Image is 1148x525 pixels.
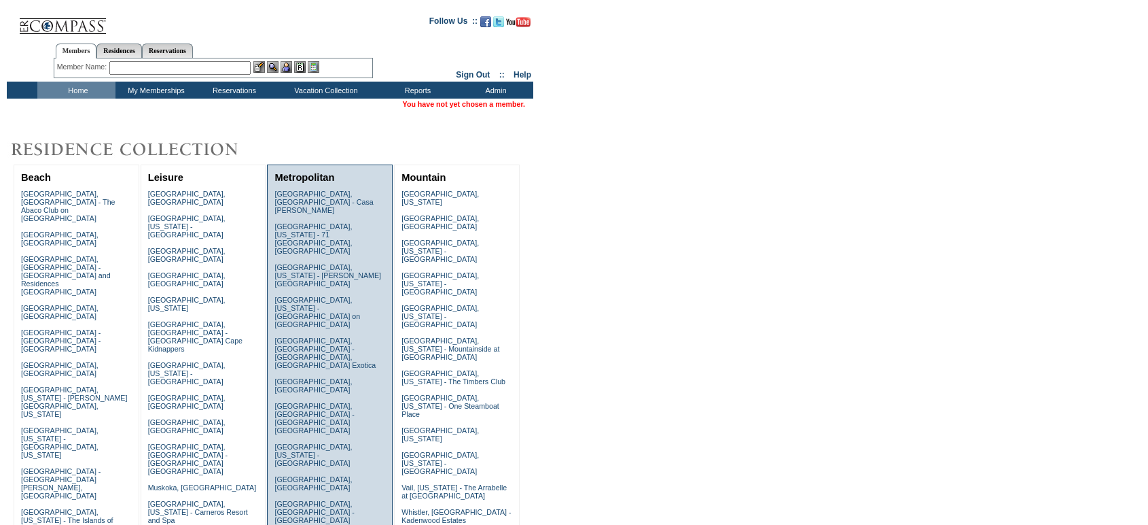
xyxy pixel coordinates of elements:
[480,16,491,27] img: Become our fan on Facebook
[274,337,376,369] a: [GEOGRAPHIC_DATA], [GEOGRAPHIC_DATA] - [GEOGRAPHIC_DATA], [GEOGRAPHIC_DATA] Exotica
[21,361,98,377] a: [GEOGRAPHIC_DATA], [GEOGRAPHIC_DATA]
[274,443,352,467] a: [GEOGRAPHIC_DATA], [US_STATE] - [GEOGRAPHIC_DATA]
[377,82,455,99] td: Reports
[57,61,109,73] div: Member Name:
[401,484,507,500] a: Vail, [US_STATE] - The Arrabelle at [GEOGRAPHIC_DATA]
[115,82,194,99] td: My Memberships
[142,44,193,58] a: Reservations
[21,426,98,459] a: [GEOGRAPHIC_DATA], [US_STATE] - [GEOGRAPHIC_DATA], [US_STATE]
[7,20,18,21] img: i.gif
[21,467,101,500] a: [GEOGRAPHIC_DATA] - [GEOGRAPHIC_DATA][PERSON_NAME], [GEOGRAPHIC_DATA]
[148,296,226,312] a: [GEOGRAPHIC_DATA], [US_STATE]
[21,328,101,353] a: [GEOGRAPHIC_DATA] - [GEOGRAPHIC_DATA] - [GEOGRAPHIC_DATA]
[272,82,377,99] td: Vacation Collection
[308,61,319,73] img: b_calculator.gif
[267,61,279,73] img: View
[7,136,272,163] img: Destinations by Exclusive Resorts
[514,70,531,80] a: Help
[401,426,479,443] a: [GEOGRAPHIC_DATA], [US_STATE]
[401,337,499,361] a: [GEOGRAPHIC_DATA], [US_STATE] - Mountainside at [GEOGRAPHIC_DATA]
[148,172,183,183] a: Leisure
[148,484,256,492] a: Muskoka, [GEOGRAPHIC_DATA]
[194,82,272,99] td: Reservations
[148,418,226,435] a: [GEOGRAPHIC_DATA], [GEOGRAPHIC_DATA]
[274,222,352,255] a: [GEOGRAPHIC_DATA], [US_STATE] - 71 [GEOGRAPHIC_DATA], [GEOGRAPHIC_DATA]
[401,369,505,386] a: [GEOGRAPHIC_DATA], [US_STATE] - The Timbers Club
[148,500,248,524] a: [GEOGRAPHIC_DATA], [US_STATE] - Carneros Resort and Spa
[274,377,352,394] a: [GEOGRAPHIC_DATA], [GEOGRAPHIC_DATA]
[21,255,111,296] a: [GEOGRAPHIC_DATA], [GEOGRAPHIC_DATA] - [GEOGRAPHIC_DATA] and Residences [GEOGRAPHIC_DATA]
[274,263,381,288] a: [GEOGRAPHIC_DATA], [US_STATE] - [PERSON_NAME][GEOGRAPHIC_DATA]
[401,172,446,183] a: Mountain
[148,247,226,263] a: [GEOGRAPHIC_DATA], [GEOGRAPHIC_DATA]
[56,44,97,58] a: Members
[274,172,334,183] a: Metropolitan
[401,394,499,418] a: [GEOGRAPHIC_DATA], [US_STATE] - One Steamboat Place
[480,20,491,29] a: Become our fan on Facebook
[274,402,354,435] a: [GEOGRAPHIC_DATA], [GEOGRAPHIC_DATA] - [GEOGRAPHIC_DATA] [GEOGRAPHIC_DATA]
[37,82,115,99] td: Home
[148,443,228,475] a: [GEOGRAPHIC_DATA], [GEOGRAPHIC_DATA] - [GEOGRAPHIC_DATA] [GEOGRAPHIC_DATA]
[148,271,226,288] a: [GEOGRAPHIC_DATA], [GEOGRAPHIC_DATA]
[21,231,98,247] a: [GEOGRAPHIC_DATA], [GEOGRAPHIC_DATA]
[96,44,142,58] a: Residences
[148,320,243,353] a: [GEOGRAPHIC_DATA], [GEOGRAPHIC_DATA] - [GEOGRAPHIC_DATA] Cape Kidnappers
[148,190,226,206] a: [GEOGRAPHIC_DATA], [GEOGRAPHIC_DATA]
[506,17,531,27] img: Subscribe to our YouTube Channel
[148,214,226,239] a: [GEOGRAPHIC_DATA], [US_STATE] - [GEOGRAPHIC_DATA]
[403,100,525,108] span: You have not yet chosen a member.
[21,304,98,320] a: [GEOGRAPHIC_DATA], [GEOGRAPHIC_DATA]
[21,386,128,418] a: [GEOGRAPHIC_DATA], [US_STATE] - [PERSON_NAME][GEOGRAPHIC_DATA], [US_STATE]
[21,172,51,183] a: Beach
[148,394,226,410] a: [GEOGRAPHIC_DATA], [GEOGRAPHIC_DATA]
[401,508,511,524] a: Whistler, [GEOGRAPHIC_DATA] - Kadenwood Estates
[429,15,478,31] td: Follow Us ::
[499,70,505,80] span: ::
[253,61,265,73] img: b_edit.gif
[493,20,504,29] a: Follow us on Twitter
[401,304,479,328] a: [GEOGRAPHIC_DATA], [US_STATE] - [GEOGRAPHIC_DATA]
[401,190,479,206] a: [GEOGRAPHIC_DATA], [US_STATE]
[401,239,479,263] a: [GEOGRAPHIC_DATA], [US_STATE] - [GEOGRAPHIC_DATA]
[274,296,360,328] a: [GEOGRAPHIC_DATA], [US_STATE] - [GEOGRAPHIC_DATA] on [GEOGRAPHIC_DATA]
[401,271,479,296] a: [GEOGRAPHIC_DATA], [US_STATE] - [GEOGRAPHIC_DATA]
[456,70,490,80] a: Sign Out
[401,451,479,475] a: [GEOGRAPHIC_DATA], [US_STATE] - [GEOGRAPHIC_DATA]
[455,82,533,99] td: Admin
[18,7,107,35] img: Compass Home
[148,361,226,386] a: [GEOGRAPHIC_DATA], [US_STATE] - [GEOGRAPHIC_DATA]
[274,190,373,214] a: [GEOGRAPHIC_DATA], [GEOGRAPHIC_DATA] - Casa [PERSON_NAME]
[493,16,504,27] img: Follow us on Twitter
[21,190,115,222] a: [GEOGRAPHIC_DATA], [GEOGRAPHIC_DATA] - The Abaco Club on [GEOGRAPHIC_DATA]
[294,61,306,73] img: Reservations
[274,475,352,492] a: [GEOGRAPHIC_DATA], [GEOGRAPHIC_DATA]
[401,214,479,231] a: [GEOGRAPHIC_DATA], [GEOGRAPHIC_DATA]
[281,61,292,73] img: Impersonate
[506,20,531,29] a: Subscribe to our YouTube Channel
